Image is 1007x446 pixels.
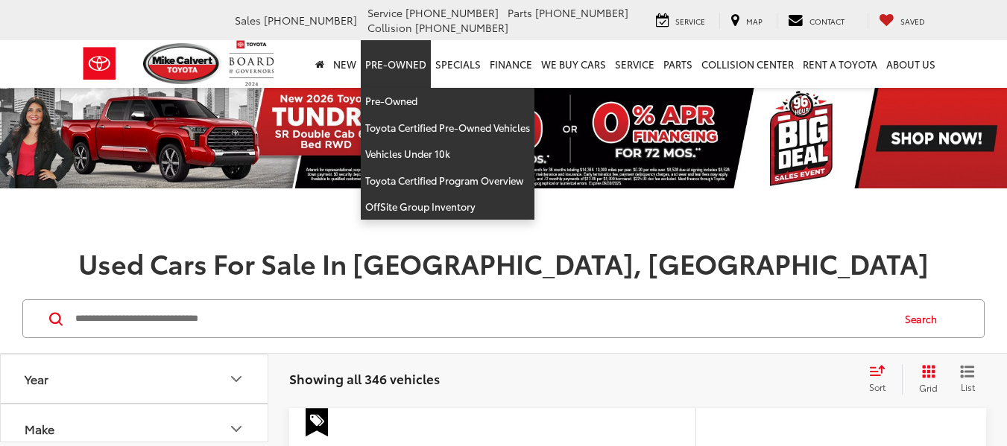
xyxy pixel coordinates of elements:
span: Service [675,16,705,27]
span: [PHONE_NUMBER] [535,5,628,20]
a: About Us [882,40,940,88]
span: Collision [367,20,412,35]
a: Service [645,13,716,29]
button: Select sort value [862,364,902,394]
button: Grid View [902,364,949,394]
a: Specials [431,40,485,88]
span: Grid [919,381,938,394]
button: Search [891,300,959,337]
div: Make [227,420,245,438]
span: List [960,380,975,393]
a: Toyota Certified Program Overview [361,168,534,194]
div: Year [25,372,48,386]
span: Parts [508,5,532,20]
a: Collision Center [697,40,798,88]
span: Showing all 346 vehicles [289,369,440,387]
a: Service [610,40,659,88]
span: [PHONE_NUMBER] [405,5,499,20]
button: List View [949,364,986,394]
span: Special [306,408,328,436]
a: WE BUY CARS [537,40,610,88]
span: Sort [869,380,886,393]
span: [PHONE_NUMBER] [415,20,508,35]
a: Pre-Owned [361,40,431,88]
a: Rent a Toyota [798,40,882,88]
input: Search by Make, Model, or Keyword [74,301,891,337]
a: OffSite Group Inventory [361,194,534,220]
span: Service [367,5,403,20]
span: [PHONE_NUMBER] [264,13,357,28]
a: Finance [485,40,537,88]
span: Saved [900,16,925,27]
div: Year [227,370,245,388]
img: Mike Calvert Toyota [143,43,222,84]
a: New [329,40,361,88]
a: Map [719,13,774,29]
a: Vehicles Under 10k [361,141,534,168]
img: Toyota [72,39,127,88]
span: Contact [809,16,845,27]
a: My Saved Vehicles [868,13,936,29]
a: Parts [659,40,697,88]
button: YearYear [1,354,269,403]
div: Make [25,421,54,436]
a: Toyota Certified Pre-Owned Vehicles [361,115,534,141]
a: Pre-Owned [361,88,534,115]
a: Contact [777,13,856,29]
span: Map [746,16,763,27]
span: Sales [235,13,261,28]
a: Home [311,40,329,88]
